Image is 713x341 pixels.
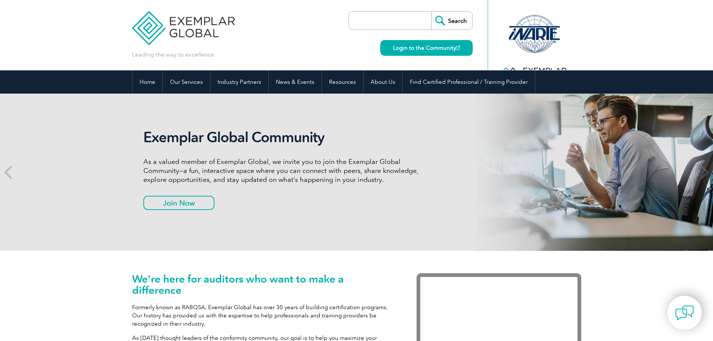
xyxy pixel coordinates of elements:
a: About Us [363,70,402,94]
h1: We’re here for auditors who want to make a difference [132,273,394,296]
p: Formerly known as RABQSA, Exemplar Global has over 30 years of building certification programs. O... [132,303,394,328]
a: Our Services [163,70,210,94]
p: As a valued member of Exemplar Global, we invite you to join the Exemplar Global Community—a fun,... [143,157,424,184]
p: Leading the way to excellence [132,51,214,59]
input: Search [431,12,472,30]
img: open_square.png [456,46,460,50]
a: Home [132,70,162,94]
a: Join Now [143,196,214,210]
a: Find Certified Professional / Training Provider [403,70,535,94]
a: Industry Partners [210,70,268,94]
a: Resources [322,70,363,94]
h2: Exemplar Global Community [143,129,424,146]
a: Login to the Community [380,40,473,56]
img: contact-chat.png [675,304,694,322]
a: News & Events [269,70,322,94]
